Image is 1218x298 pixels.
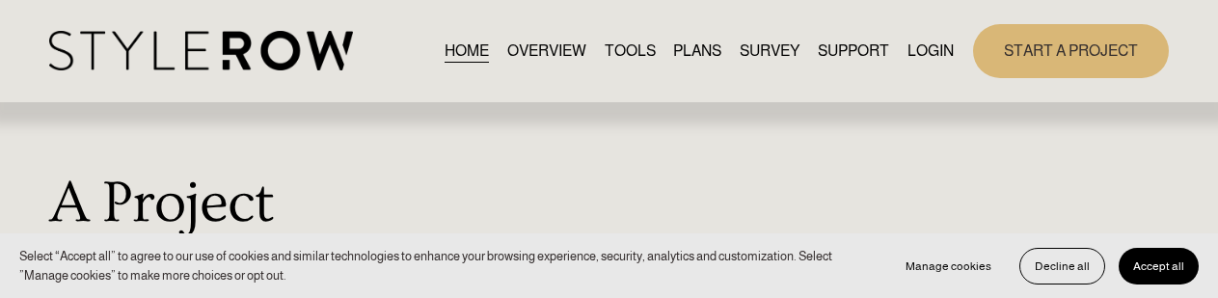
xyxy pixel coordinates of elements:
a: LOGIN [907,38,954,64]
span: SUPPORT [818,40,889,63]
span: Decline all [1035,259,1090,273]
a: folder dropdown [818,38,889,64]
button: Accept all [1119,248,1199,284]
a: OVERVIEW [507,38,586,64]
img: StyleRow [49,31,353,70]
span: Manage cookies [906,259,991,273]
a: HOME [445,38,489,64]
span: Accept all [1133,259,1184,273]
a: SURVEY [740,38,799,64]
button: Manage cookies [891,248,1006,284]
p: Select “Accept all” to agree to our use of cookies and similar technologies to enhance your brows... [19,247,872,284]
a: TOOLS [605,38,656,64]
a: PLANS [673,38,721,64]
a: START A PROJECT [973,24,1169,77]
button: Decline all [1019,248,1105,284]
